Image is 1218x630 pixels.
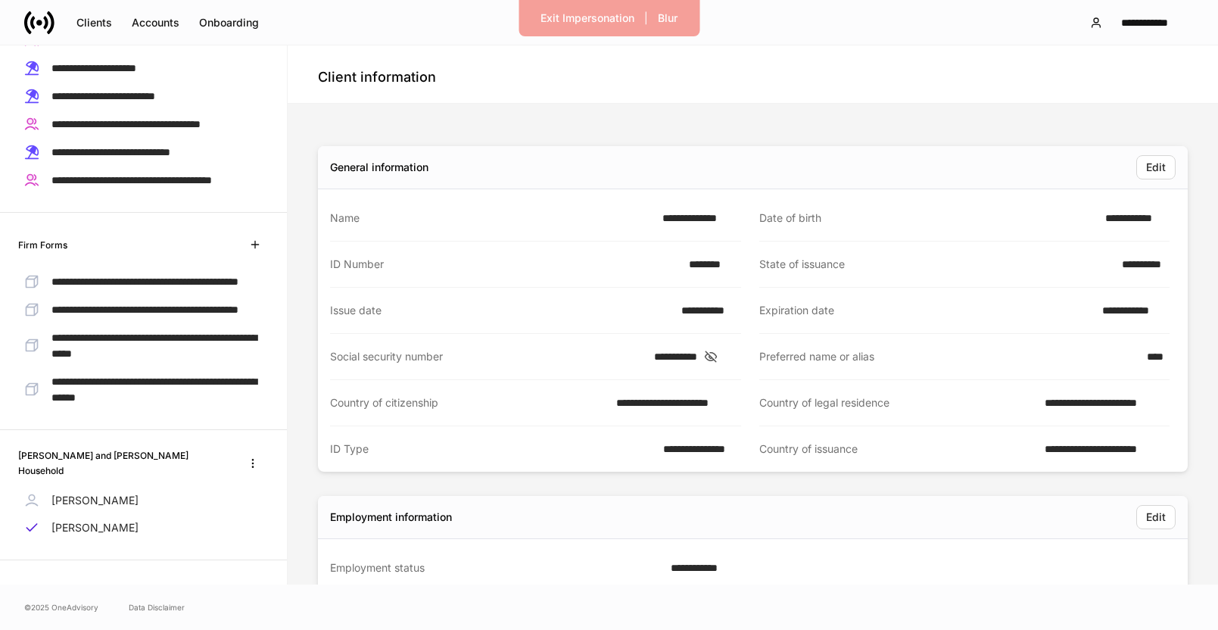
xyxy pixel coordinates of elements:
div: Employment status [330,560,662,575]
button: Edit [1136,505,1176,529]
a: [PERSON_NAME] [18,487,269,514]
div: Blur [658,13,678,23]
button: Edit [1136,155,1176,179]
div: Social security number [330,349,645,364]
button: Exit Impersonation [531,6,644,30]
div: Issue date [330,303,672,318]
div: Country of citizenship [330,395,607,410]
div: Employment information [330,510,452,525]
div: Name [330,211,653,226]
div: ID Type [330,441,654,457]
div: Country of issuance [759,441,1036,457]
h6: Firm Forms [18,238,67,252]
div: Clients [76,17,112,28]
div: Exit Impersonation [540,13,634,23]
a: [PERSON_NAME] [18,514,269,541]
div: Onboarding [199,17,259,28]
div: Country of legal residence [759,395,1036,410]
p: [PERSON_NAME] [51,520,139,535]
button: Clients [67,11,122,35]
div: Expiration date [759,303,1093,318]
div: Accounts [132,17,179,28]
p: [PERSON_NAME] [51,493,139,508]
div: Date of birth [759,211,1097,226]
a: Data Disclaimer [129,601,185,613]
button: Onboarding [189,11,269,35]
span: © 2025 OneAdvisory [24,601,98,613]
div: Edit [1146,512,1166,522]
div: ID Number [330,257,680,272]
div: Edit [1146,162,1166,173]
button: Blur [648,6,687,30]
div: State of issuance [759,257,1114,272]
h6: [PERSON_NAME] and [PERSON_NAME] Household [18,448,225,477]
div: Preferred name or alias [759,349,1139,364]
button: Accounts [122,11,189,35]
div: General information [330,160,428,175]
h4: Client information [318,68,436,86]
